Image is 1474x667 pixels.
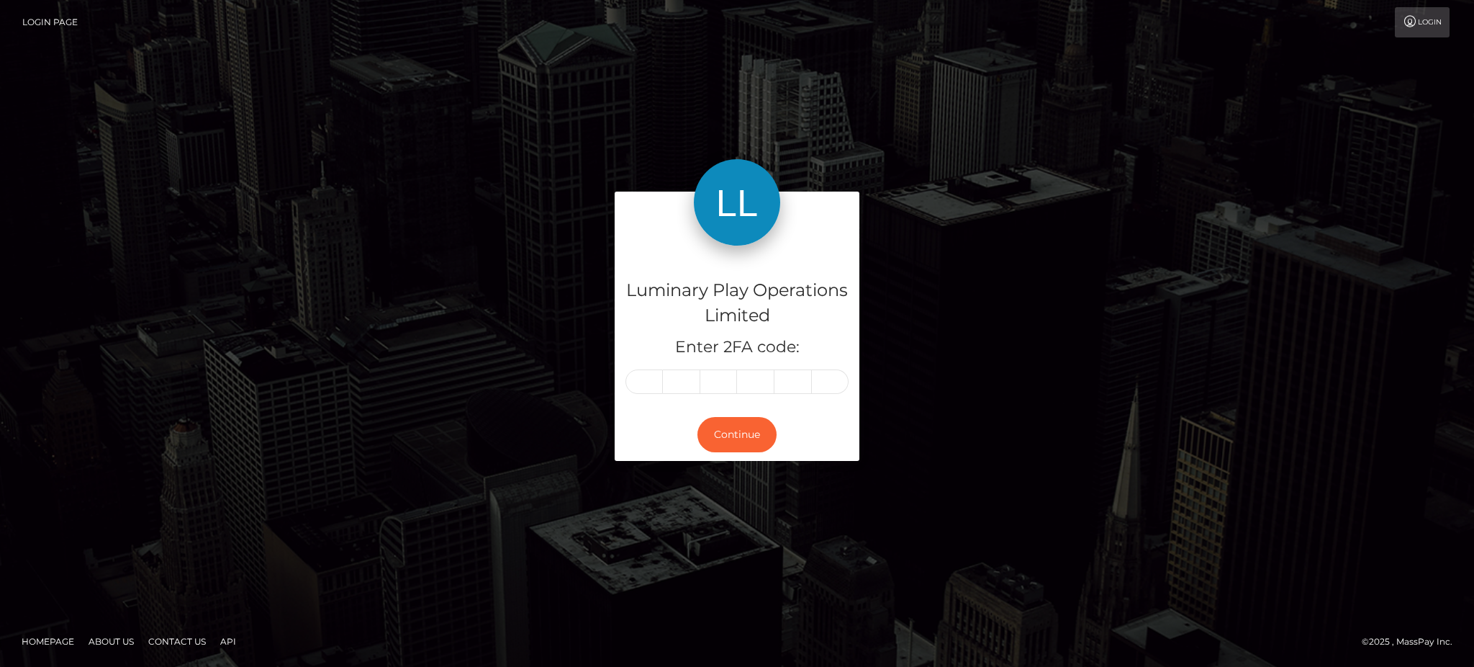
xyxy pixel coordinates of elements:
[22,7,78,37] a: Login Page
[1362,634,1463,650] div: © 2025 , MassPay Inc.
[625,336,849,359] h5: Enter 2FA code:
[143,630,212,653] a: Contact Us
[214,630,242,653] a: API
[694,159,780,246] img: Luminary Play Operations Limited
[83,630,140,653] a: About Us
[1395,7,1450,37] a: Login
[16,630,80,653] a: Homepage
[697,417,777,452] button: Continue
[625,278,849,328] h4: Luminary Play Operations Limited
